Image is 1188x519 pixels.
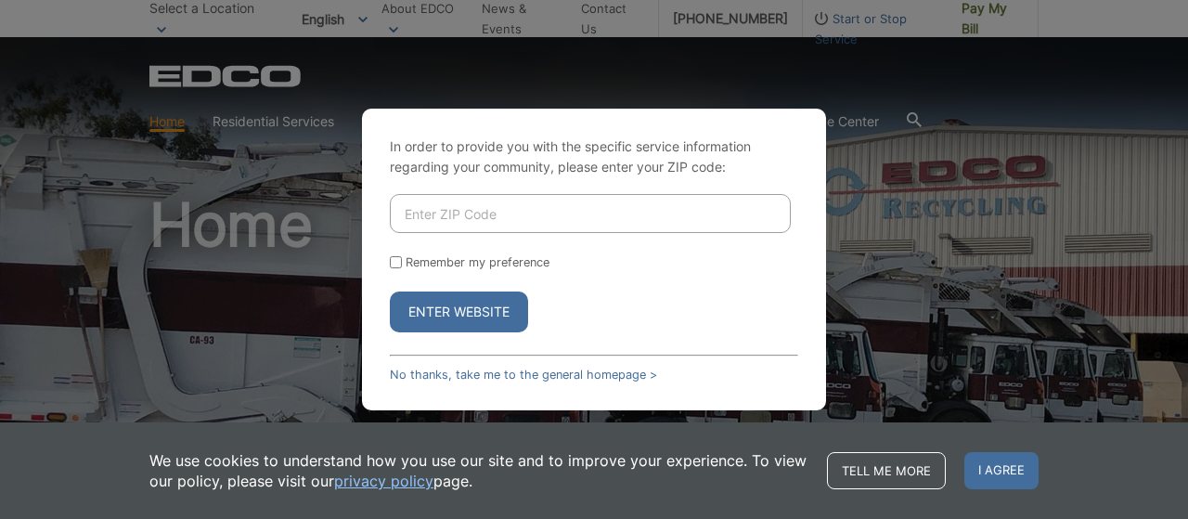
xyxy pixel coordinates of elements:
input: Enter ZIP Code [390,194,791,233]
span: I agree [964,452,1039,489]
label: Remember my preference [406,255,549,269]
a: privacy policy [334,471,433,491]
p: In order to provide you with the specific service information regarding your community, please en... [390,136,798,177]
button: Enter Website [390,292,528,332]
a: Tell me more [827,452,946,489]
p: We use cookies to understand how you use our site and to improve your experience. To view our pol... [149,450,808,491]
a: No thanks, take me to the general homepage > [390,368,657,382]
